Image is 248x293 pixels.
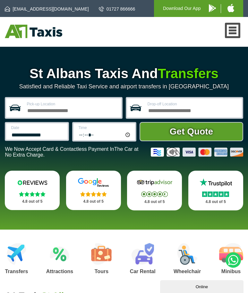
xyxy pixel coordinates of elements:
[196,178,235,187] img: Trustpilot
[91,243,112,265] img: Tours
[66,171,121,210] a: Google Stars 4.8 out of 5
[74,178,113,187] img: Google
[13,178,52,187] img: Reviews.io
[46,269,73,274] span: Attractions
[160,279,245,293] iframe: chat widget
[83,199,104,204] span: 4.8 out of 5
[30,66,158,81] span: St Albans Taxis And
[5,146,114,152] span: We Now Accept Card & Contactless Payment In
[188,171,243,210] a: Trustpilot Stars 4.8 out of 5
[19,191,46,197] img: Stars
[170,126,213,136] span: Get Quote
[80,191,107,197] img: Stars
[177,243,198,265] img: Wheelchair
[50,243,69,265] img: Attractions
[135,178,174,187] img: Tripadvisor
[140,122,243,141] button: Get Quote
[95,269,108,274] span: Tours
[78,126,87,130] span: Time
[227,4,234,12] img: A1 Taxis iPhone App
[13,6,89,12] span: [EMAIL_ADDRESS][DOMAIN_NAME]
[130,269,156,274] span: Car Rental
[22,199,42,204] span: 4.8 out of 5
[131,243,154,265] img: Car Rental
[7,243,26,265] img: Airport Transfers
[5,146,138,158] span: The Car at No Extra Charge.
[151,148,243,157] img: Credit And Debit Cards
[219,243,243,265] img: Minibus
[107,6,135,12] span: 01727 866666
[206,199,226,204] span: 4.8 out of 5
[163,6,201,11] span: Download Our App
[19,83,229,90] span: Satisfied and Reliable Taxi Service and airport transfers in [GEOGRAPHIC_DATA]
[5,269,28,274] span: Transfers
[202,191,229,197] img: Stars
[158,66,218,81] span: Transfers
[148,102,177,106] span: Drop-off Location
[141,191,168,197] img: Stars
[144,199,165,204] span: 4.8 out of 5
[127,171,182,210] a: Tripadvisor Stars 4.8 out of 5
[99,6,135,12] a: 01727 866666
[5,171,60,210] a: Reviews.io Stars 4.8 out of 5
[27,102,55,106] span: Pick-up Location
[11,126,19,130] span: Date
[5,6,89,12] a: [EMAIL_ADDRESS][DOMAIN_NAME]
[221,269,241,274] span: Minibus
[5,25,62,38] img: A1 Taxis St Albans LTD
[209,4,216,12] img: A1 Taxis Android App
[174,269,201,274] span: Wheelchair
